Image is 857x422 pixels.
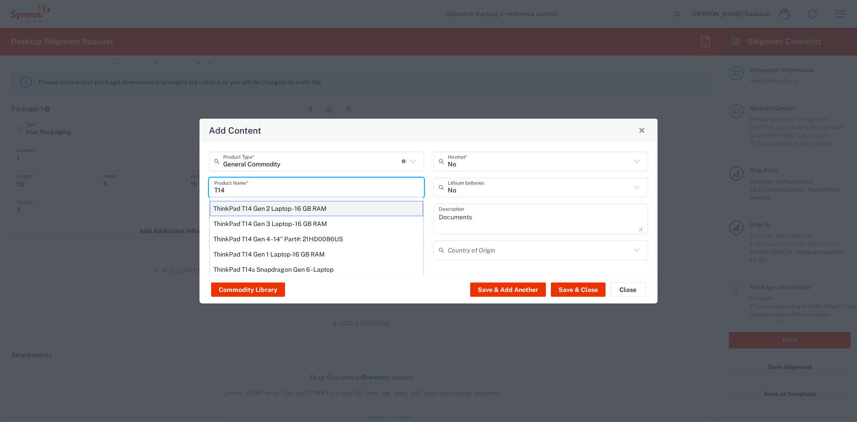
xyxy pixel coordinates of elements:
button: Close [636,124,648,136]
button: Save & Add Another [470,283,546,297]
div: ThinkPad T14 Gen 1 Laptop -16 GB RAM [210,246,423,261]
div: ThinkPad T14 Gen 2 Laptop - 16 GB RAM [210,200,423,216]
button: Commodity Library [211,283,285,297]
div: ThinkPad T14 Gen 3 Laptop - 16 GB RAM [210,216,423,231]
h4: Add Content [209,124,261,137]
div: ThinkPad T14s Snapdragon Gen 6 - Laptop [210,261,423,277]
div: ThinkPad T14 Gen 4 - 14" Part#: 21HD0086US [210,231,423,246]
button: Save & Close [551,283,606,297]
button: Close [610,283,646,297]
